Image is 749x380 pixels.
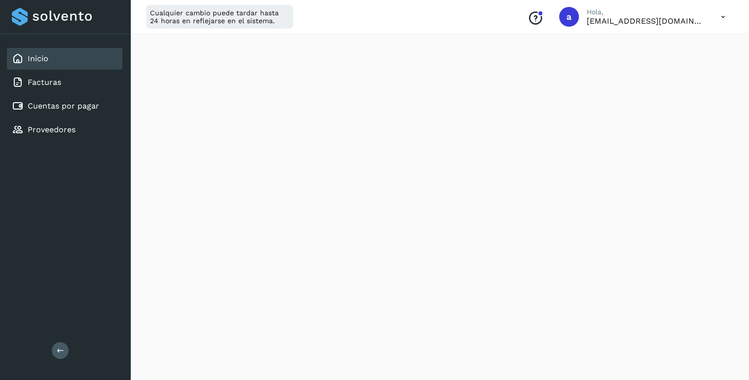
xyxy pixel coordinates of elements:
[7,95,122,117] div: Cuentas por pagar
[7,72,122,93] div: Facturas
[28,54,48,63] a: Inicio
[28,125,75,134] a: Proveedores
[587,16,705,26] p: antoniovmtz@yahoo.com.mx
[7,119,122,141] div: Proveedores
[587,8,705,16] p: Hola,
[7,48,122,70] div: Inicio
[28,77,61,87] a: Facturas
[28,101,99,111] a: Cuentas por pagar
[146,5,293,29] div: Cualquier cambio puede tardar hasta 24 horas en reflejarse en el sistema.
